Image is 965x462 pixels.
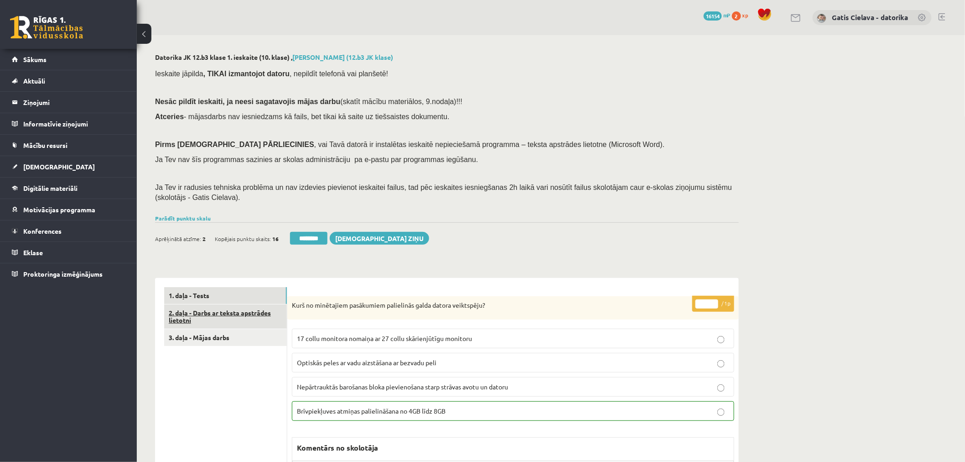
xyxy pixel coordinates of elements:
[340,98,462,105] span: (skatīt mācību materiālos, 9.nodaļa)!!!
[23,227,62,235] span: Konferences
[9,9,431,19] body: Bagātinātā teksta redaktors, wiswyg-editor-47433888011280-1760006069-197
[272,232,279,246] span: 16
[23,77,45,85] span: Aktuāli
[164,304,287,329] a: 2. daļa - Darbs ar teksta apstrādes lietotni
[717,384,725,392] input: Nepārtrauktās barošanas bloka pievienošana starp strāvas avotu un datoru
[732,11,753,19] a: 2 xp
[742,11,748,19] span: xp
[23,205,95,214] span: Motivācijas programma
[717,336,725,343] input: 17 collu monitora nomaiņa ar 27 collu skārienjūtīgu monitoru
[9,9,431,19] body: Bagātinātā teksta redaktors, wiswyg-editor-47433888012500-1760006069-268
[23,141,67,149] span: Mācību resursi
[155,113,184,121] b: Atceries
[23,113,125,134] legend: Informatīvie ziņojumi
[12,263,125,284] a: Proktoringa izmēģinājums
[9,9,431,19] body: Bagātinātā teksta redaktors, wiswyg-editor-47433888011700-1760006069-680
[330,232,429,245] a: [DEMOGRAPHIC_DATA] ziņu
[9,9,431,19] body: Bagātinātā teksta redaktors, wiswyg-editor-47433888010900-1760006069-589
[9,9,431,19] body: Bagātinātā teksta redaktors, wiswyg-editor-47433888009740-1760006069-628
[9,9,431,19] body: Bagātinātā teksta redaktors, wiswyg-editor-47433888012880-1760006069-279
[12,92,125,113] a: Ziņojumi
[12,220,125,241] a: Konferences
[155,184,732,201] span: Ja Tev ir radusies tehniska problēma un nav izdevies pievienot ieskaitei failus, tad pēc ieskaite...
[732,11,741,21] span: 2
[297,334,472,342] span: 17 collu monitora nomaiņa ar 27 collu skārienjūtīgu monitoru
[12,156,125,177] a: [DEMOGRAPHIC_DATA]
[164,329,287,346] a: 3. daļa - Mājas darbs
[817,14,826,23] img: Gatis Cielava - datorika
[297,407,446,415] span: Brīvpiekļuves atmiņas palielināšana no 4GB līdz 8GB
[314,141,665,148] span: , vai Tavā datorā ir instalētas ieskaitē nepieciešamā programma – teksta apstrādes lietotne (Micr...
[12,199,125,220] a: Motivācijas programma
[155,53,739,61] h2: Datorika JK 12.b3 klase 1. ieskaite (10. klase) ,
[292,438,383,458] label: Komentārs no skolotāja
[9,9,431,19] body: Bagātinātā teksta redaktors, wiswyg-editor-47433888010520-1760006069-195
[23,55,47,63] span: Sākums
[23,163,95,171] span: [DEMOGRAPHIC_DATA]
[12,178,125,199] a: Digitālie materiāli
[297,383,508,391] span: Nepārtrauktās barošanas bloka pievienošana starp strāvas avotu un datoru
[297,358,436,367] span: Optiskās peles ar vadu aizstāšana ar bezvadu peli
[9,9,431,19] body: Bagātinātā teksta redaktors, wiswyg-editor-47433888009140-1760006069-699
[12,113,125,134] a: Informatīvie ziņojumi
[202,232,206,246] span: 2
[12,49,125,70] a: Sākums
[832,13,908,22] a: Gatis Cielava - datorika
[292,53,393,61] a: [PERSON_NAME] (12.b3 JK klase)
[12,242,125,263] a: Eklase
[10,16,83,39] a: Rīgas 1. Tālmācības vidusskola
[12,135,125,156] a: Mācību resursi
[155,215,211,222] a: Parādīt punktu skalu
[164,287,287,304] a: 1. daļa - Tests
[155,141,314,148] span: Pirms [DEMOGRAPHIC_DATA] PĀRLIECINIES
[717,360,725,367] input: Optiskās peles ar vadu aizstāšana ar bezvadu peli
[155,70,388,78] span: Ieskaite jāpilda , nepildīt telefonā vai planšetē!
[692,296,734,312] p: / 1p
[155,98,340,105] span: Nesāc pildīt ieskaiti, ja neesi sagatavojis mājas darbu
[704,11,731,19] a: 16154 mP
[203,70,290,78] b: , TIKAI izmantojot datoru
[704,11,722,21] span: 16154
[155,156,478,163] span: Ja Tev nav šīs programmas sazinies ar skolas administrāciju pa e-pastu par programmas iegūšanu.
[23,248,43,257] span: Eklase
[292,301,689,310] p: Kurš no minētajiem pasākumiem palielinās galda datora veiktspēju?
[12,70,125,91] a: Aktuāli
[155,232,201,246] span: Aprēķinātā atzīme:
[723,11,731,19] span: mP
[155,113,450,121] span: - mājasdarbs nav iesniedzams kā fails, bet tikai kā saite uz tiešsaistes dokumentu.
[9,9,431,19] body: Bagātinātā teksta redaktors, wiswyg-editor-47433888012120-1760006069-776
[23,270,103,278] span: Proktoringa izmēģinājums
[23,184,78,192] span: Digitālie materiāli
[717,409,725,416] input: Brīvpiekļuves atmiņas palielināšana no 4GB līdz 8GB
[215,232,271,246] span: Kopējais punktu skaits:
[9,9,431,19] body: Bagātinātā teksta redaktors, wiswyg-editor-47433888010120-1760006069-329
[23,92,125,113] legend: Ziņojumi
